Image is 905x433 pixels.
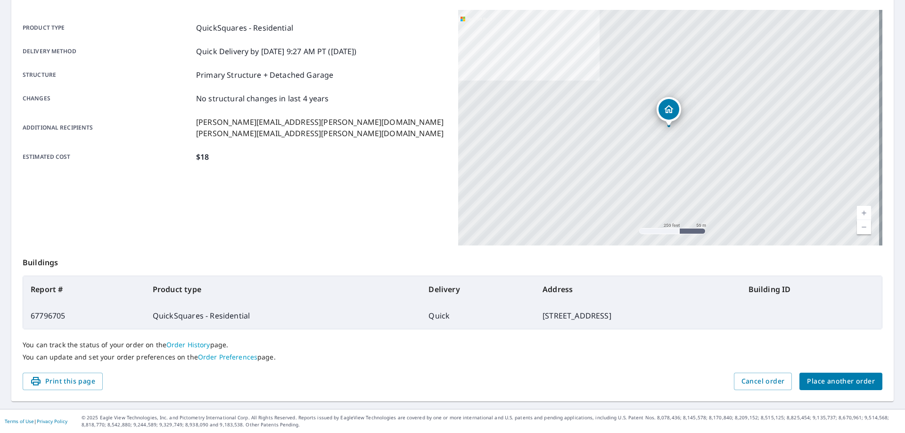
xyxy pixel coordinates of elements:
a: Privacy Policy [37,418,67,425]
td: Quick [421,302,535,329]
a: Current Level 17, Zoom Out [857,220,871,234]
button: Cancel order [734,373,792,390]
p: You can track the status of your order on the page. [23,341,882,349]
th: Delivery [421,276,535,302]
p: Changes [23,93,192,104]
p: Product type [23,22,192,33]
span: Print this page [30,376,95,387]
p: Structure [23,69,192,81]
th: Product type [145,276,421,302]
a: Current Level 17, Zoom In [857,206,871,220]
p: $18 [196,151,209,163]
p: Delivery method [23,46,192,57]
span: Cancel order [741,376,785,387]
p: You can update and set your order preferences on the page. [23,353,882,361]
p: © 2025 Eagle View Technologies, Inc. and Pictometry International Corp. All Rights Reserved. Repo... [82,414,900,428]
th: Report # [23,276,145,302]
th: Address [535,276,741,302]
div: Dropped pin, building 1, Residential property, 238 Sussex Way Greensburg, PA 15601 [657,97,681,126]
a: Order History [166,340,210,349]
td: 67796705 [23,302,145,329]
p: Estimated cost [23,151,192,163]
button: Place another order [799,373,882,390]
button: Print this page [23,373,103,390]
p: QuickSquares - Residential [196,22,293,33]
p: Additional recipients [23,116,192,139]
p: Primary Structure + Detached Garage [196,69,333,81]
p: | [5,418,67,424]
p: No structural changes in last 4 years [196,93,329,104]
p: [PERSON_NAME][EMAIL_ADDRESS][PERSON_NAME][DOMAIN_NAME] [196,128,444,139]
p: Quick Delivery by [DATE] 9:27 AM PT ([DATE]) [196,46,357,57]
td: [STREET_ADDRESS] [535,302,741,329]
p: Buildings [23,245,882,276]
th: Building ID [741,276,882,302]
a: Order Preferences [198,352,257,361]
a: Terms of Use [5,418,34,425]
p: [PERSON_NAME][EMAIL_ADDRESS][PERSON_NAME][DOMAIN_NAME] [196,116,444,128]
span: Place another order [807,376,875,387]
td: QuickSquares - Residential [145,302,421,329]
